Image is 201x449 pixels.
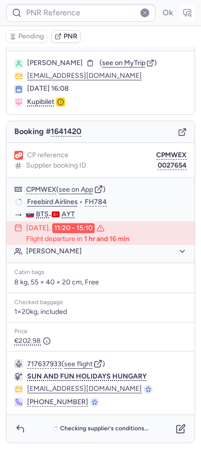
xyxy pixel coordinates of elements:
p: 8 kg, 55 × 40 × 20 cm, Free [14,278,187,287]
button: see flight [64,360,93,368]
button: [EMAIL_ADDRESS][DOMAIN_NAME] [27,72,142,80]
span: see on MyTrip [102,59,145,67]
div: [DATE] 16:08 [27,85,187,93]
span: BTS [36,210,49,218]
time: 11:20 - 15:10 [52,223,95,233]
button: 717637933 [27,360,62,368]
span: 1×20kg, included [14,308,67,316]
span: Pending [18,33,44,40]
span: [PERSON_NAME] [27,59,83,67]
button: CPMWEX [26,186,56,194]
span: €202.98 [14,337,51,345]
a: Freebird Airlines [27,198,78,207]
button: FH784 [85,198,107,206]
div: - [26,210,187,219]
div: ( ) [27,359,187,368]
time: 1 hr and 16 min [84,235,130,243]
span: Kupibilet [27,98,54,106]
button: PNR [51,30,81,43]
p: Flight departure in [26,235,130,243]
span: Checking supplier's conditions... [60,425,149,432]
button: [EMAIL_ADDRESS][DOMAIN_NAME] [27,385,142,394]
button: 1641420 [51,127,81,136]
div: [DATE], [26,223,104,233]
button: Pending [6,30,47,43]
button: [PERSON_NAME] [26,247,187,256]
div: Cabin bags [14,269,187,276]
div: Price [14,328,187,335]
span: AYT [62,210,75,218]
span: CP reference [27,151,68,159]
div: ( ) [26,185,187,194]
span: SUN AND FUN HOLIDAYS HUNGARY [27,372,147,380]
button: Checking supplier's conditions... [32,424,169,433]
span: Supplier booking ID [26,162,86,170]
div: Checked baggage [14,299,187,306]
div: • [27,198,187,207]
button: CPMWEX [156,151,187,159]
span: PNR [64,33,77,40]
span: Booking # [14,127,81,136]
button: Ok [160,5,175,21]
button: (see on MyTrip) [100,59,157,67]
button: [PHONE_NUMBER] [27,398,88,407]
input: PNR Reference [6,4,156,22]
figure: 1L airline logo [14,151,23,160]
button: see on App [59,186,93,194]
button: 0027654 [158,162,187,170]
